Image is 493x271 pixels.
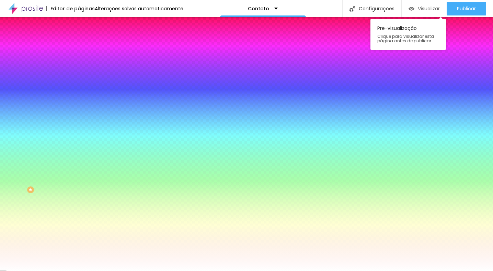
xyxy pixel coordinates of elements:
[418,6,440,11] span: Visualizar
[402,2,447,15] button: Visualizar
[447,2,486,15] button: Publicar
[409,6,414,12] img: view-1.svg
[46,6,95,11] div: Editor de páginas
[370,19,446,50] div: Pre-visualização
[248,6,269,11] p: Contato
[95,6,183,11] div: Alterações salvas automaticamente
[349,6,355,12] img: Icone
[377,34,439,43] span: Clique para visualizar esta página antes de publicar.
[457,6,476,11] span: Publicar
